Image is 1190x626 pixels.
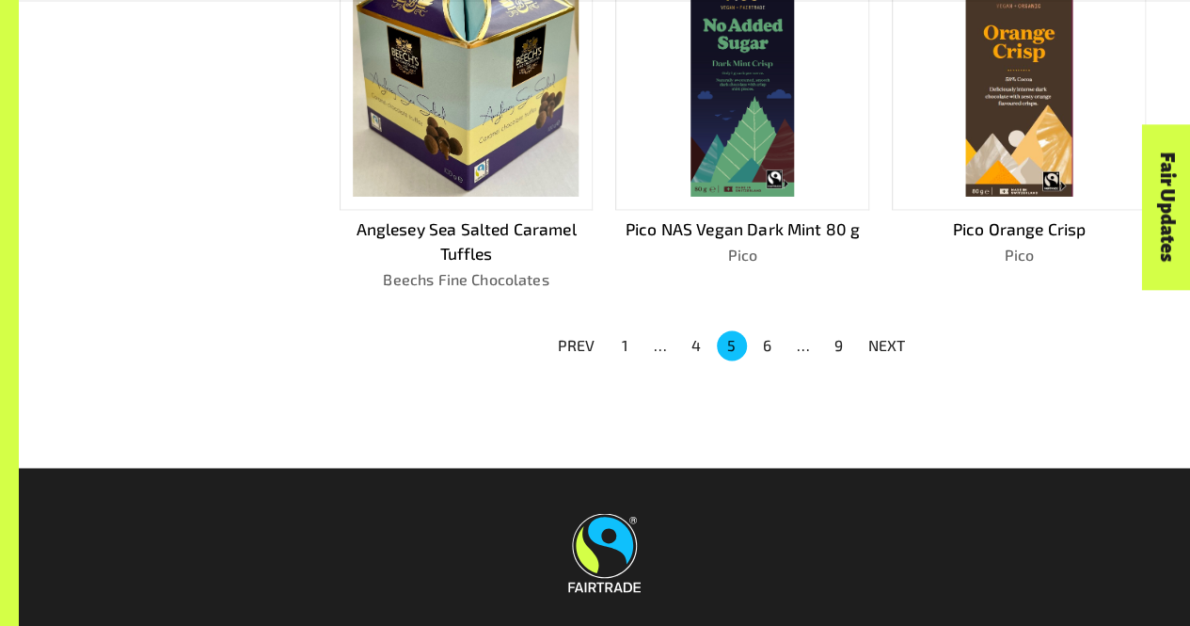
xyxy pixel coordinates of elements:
[717,330,747,361] button: page 5
[868,334,906,357] p: NEXT
[615,217,869,242] p: Pico NAS Vegan Dark Mint 80 g
[788,334,818,357] div: …
[610,330,640,361] button: Go to page 1
[568,513,641,592] img: Fairtrade Australia New Zealand logo
[892,244,1146,266] p: Pico
[645,334,675,357] div: …
[547,329,917,362] nav: pagination navigation
[340,217,594,266] p: Anglesey Sea Salted Caramel Tuffles
[824,330,854,361] button: Go to page 9
[340,268,594,291] p: Beechs Fine Chocolates
[753,330,783,361] button: Go to page 6
[892,217,1146,242] p: Pico Orange Crisp
[681,330,711,361] button: Go to page 4
[615,244,869,266] p: Pico
[547,329,607,362] button: PREV
[857,329,917,362] button: NEXT
[558,334,595,357] p: PREV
